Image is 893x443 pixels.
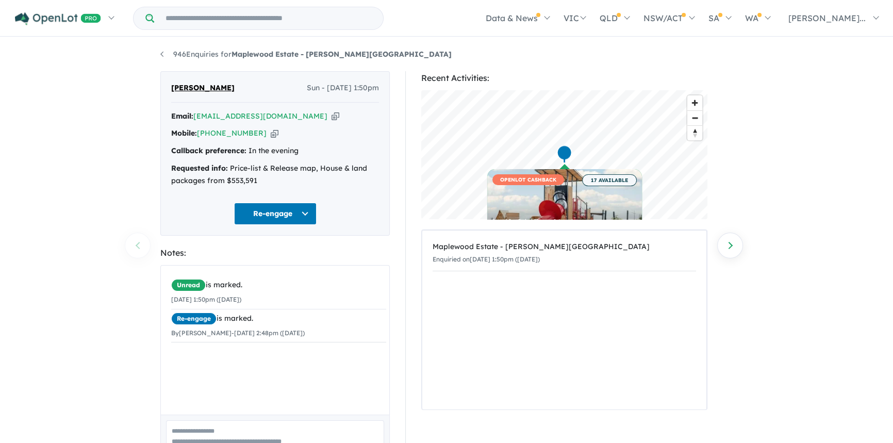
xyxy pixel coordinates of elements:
[433,236,696,271] a: Maplewood Estate - [PERSON_NAME][GEOGRAPHIC_DATA]Enquiried on[DATE] 1:50pm ([DATE])
[171,313,386,325] div: is marked.
[15,12,101,25] img: Openlot PRO Logo White
[171,279,386,291] div: is marked.
[171,162,379,187] div: Price-list & Release map, House & land packages from $553,591
[171,145,379,157] div: In the evening
[788,13,866,23] span: [PERSON_NAME]...
[421,71,707,85] div: Recent Activities:
[487,169,642,247] a: OPENLOT CASHBACK 17 AVAILABLE Land for Sale | House & Land
[193,111,327,121] a: [EMAIL_ADDRESS][DOMAIN_NAME]
[307,82,379,94] span: Sun - [DATE] 1:50pm
[582,174,637,186] span: 17 AVAILABLE
[171,111,193,121] strong: Email:
[433,255,540,263] small: Enquiried on [DATE] 1:50pm ([DATE])
[557,145,572,164] div: Map marker
[492,174,564,185] span: OPENLOT CASHBACK
[231,50,452,59] strong: Maplewood Estate - [PERSON_NAME][GEOGRAPHIC_DATA]
[171,82,235,94] span: [PERSON_NAME]
[171,146,246,155] strong: Callback preference:
[171,279,206,291] span: Unread
[171,163,228,173] strong: Requested info:
[421,90,707,219] canvas: Map
[171,313,217,325] span: Re-engage
[687,126,702,140] span: Reset bearing to north
[234,203,317,225] button: Re-engage
[156,7,381,29] input: Try estate name, suburb, builder or developer
[171,128,197,138] strong: Mobile:
[687,111,702,125] span: Zoom out
[332,111,339,122] button: Copy
[271,128,278,139] button: Copy
[687,110,702,125] button: Zoom out
[160,48,733,61] nav: breadcrumb
[171,329,305,337] small: By [PERSON_NAME] - [DATE] 2:48pm ([DATE])
[171,296,241,303] small: [DATE] 1:50pm ([DATE])
[687,125,702,140] button: Reset bearing to north
[433,241,696,253] div: Maplewood Estate - [PERSON_NAME][GEOGRAPHIC_DATA]
[492,219,637,224] div: Land for Sale | House & Land
[160,50,452,59] a: 946Enquiries forMaplewood Estate - [PERSON_NAME][GEOGRAPHIC_DATA]
[160,246,390,260] div: Notes:
[197,128,267,138] a: [PHONE_NUMBER]
[687,95,702,110] button: Zoom in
